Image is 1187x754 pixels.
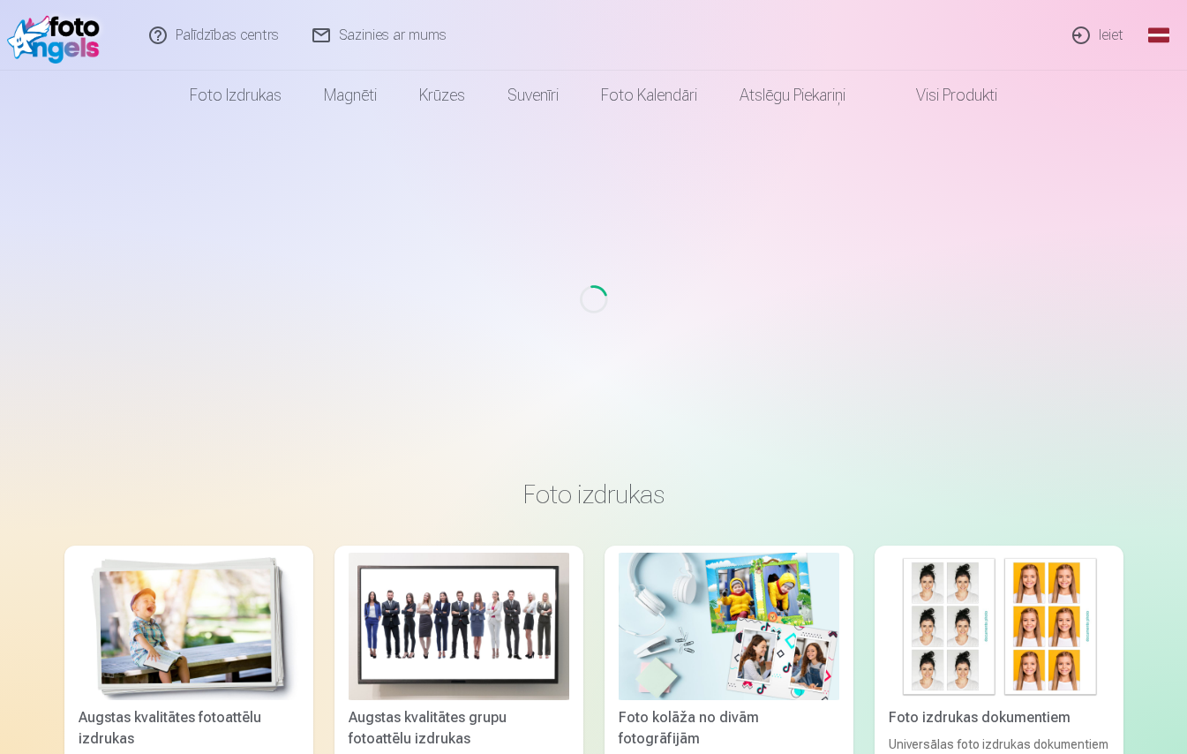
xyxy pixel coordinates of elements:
img: Foto kolāža no divām fotogrāfijām [619,553,839,700]
a: Foto izdrukas [169,71,303,120]
div: Foto izdrukas dokumentiem [882,707,1116,728]
img: Foto izdrukas dokumentiem [889,553,1109,700]
div: Augstas kvalitātes grupu fotoattēlu izdrukas [342,707,576,750]
a: Suvenīri [486,71,580,120]
a: Magnēti [303,71,398,120]
img: Augstas kvalitātes fotoattēlu izdrukas [79,553,299,700]
img: Augstas kvalitātes grupu fotoattēlu izdrukas [349,553,569,700]
div: Foto kolāža no divām fotogrāfijām [612,707,846,750]
a: Atslēgu piekariņi [718,71,867,120]
h3: Foto izdrukas [79,479,1109,510]
img: /fa3 [7,7,109,64]
a: Krūzes [398,71,486,120]
div: Augstas kvalitātes fotoattēlu izdrukas [71,707,306,750]
a: Foto kalendāri [580,71,718,120]
a: Visi produkti [867,71,1018,120]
